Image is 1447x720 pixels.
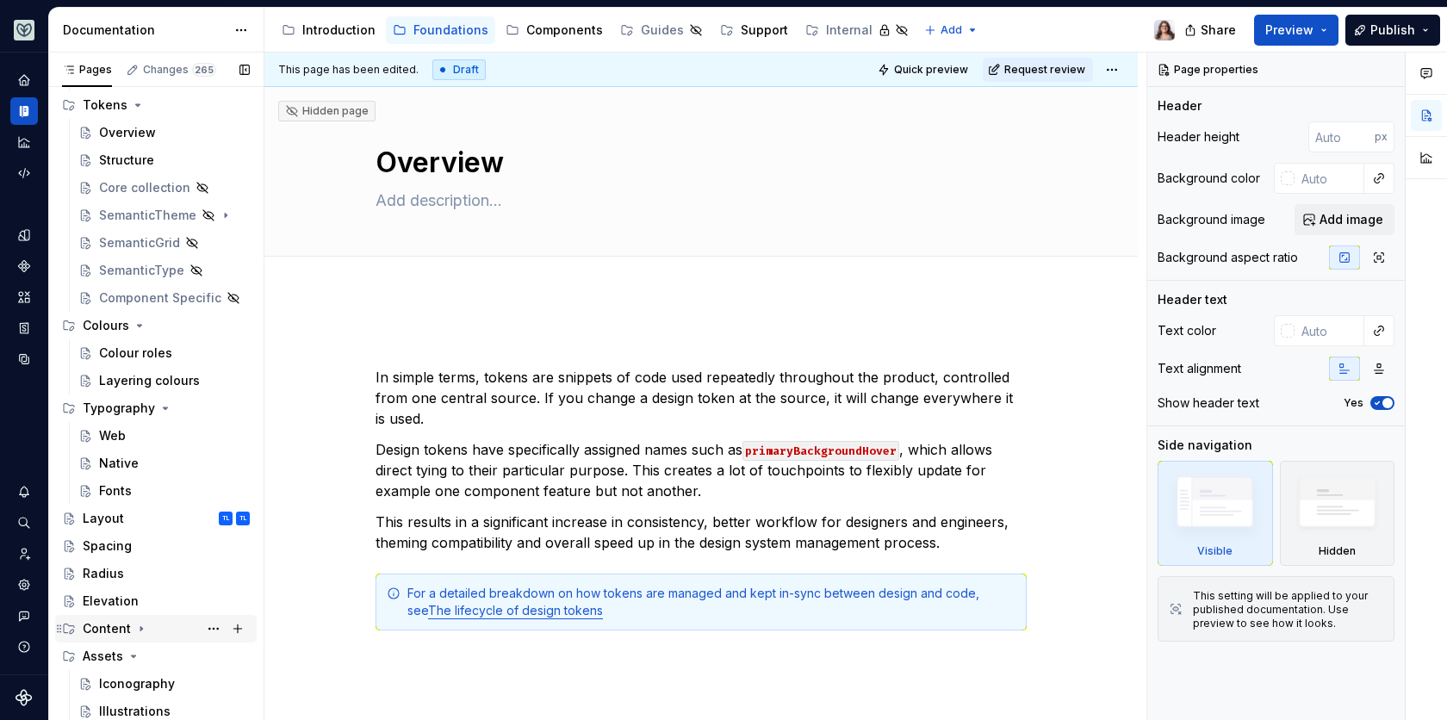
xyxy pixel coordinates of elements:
a: Introduction [275,16,382,44]
div: SemanticType [99,262,184,279]
input: Auto [1295,163,1364,194]
div: Page tree [275,13,916,47]
div: Hidden [1319,544,1356,558]
div: Elevation [83,593,139,610]
a: Web [71,422,257,450]
div: Radius [83,565,124,582]
a: Core collection [71,174,257,202]
div: This setting will be applied to your published documentation. Use preview to see how it looks. [1193,589,1383,630]
a: Elevation [55,587,257,615]
div: Content [83,620,131,637]
div: Assets [83,648,123,665]
a: Design tokens [10,221,38,249]
div: Background image [1158,211,1265,228]
span: Preview [1265,22,1313,39]
p: In simple terms, tokens are snippets of code used repeatedly throughout the product, controlled f... [376,367,1027,429]
p: Design tokens have specifically assigned names such as , which allows direct tying to their parti... [376,439,1027,501]
div: TL [222,510,229,527]
div: Background aspect ratio [1158,249,1298,266]
button: Quick preview [873,58,976,82]
div: Structure [99,152,154,169]
a: Internal [798,16,916,44]
img: 256e2c79-9abd-4d59-8978-03feab5a3943.png [14,20,34,40]
a: Radius [55,560,257,587]
div: Tokens [55,91,257,119]
div: Changes [143,63,216,77]
input: Auto [1308,121,1375,152]
button: Preview [1254,15,1338,46]
a: Structure [71,146,257,174]
div: Fonts [99,482,132,500]
button: Request review [983,58,1093,82]
div: Side navigation [1158,437,1252,454]
div: Contact support [10,602,38,630]
div: Draft [432,59,486,80]
a: Guides [613,16,710,44]
a: Component Specific [71,284,257,312]
div: Header text [1158,291,1227,308]
span: Share [1201,22,1236,39]
div: Show header text [1158,394,1259,412]
a: Documentation [10,97,38,125]
p: px [1375,130,1388,144]
div: Text color [1158,322,1216,339]
div: Storybook stories [10,314,38,342]
span: Add [941,23,962,37]
div: SemanticGrid [99,234,180,251]
a: Code automation [10,159,38,187]
a: Home [10,66,38,94]
a: Analytics [10,128,38,156]
span: This page has been edited. [278,63,419,77]
textarea: Overview [372,142,1023,183]
span: Publish [1370,22,1415,39]
button: Add image [1295,204,1394,235]
div: Visible [1158,461,1273,566]
div: Web [99,427,126,444]
a: Invite team [10,540,38,568]
div: Overview [99,124,156,141]
a: Support [713,16,795,44]
a: SemanticGrid [71,229,257,257]
div: Background color [1158,170,1260,187]
div: TL [239,510,246,527]
button: Search ⌘K [10,509,38,537]
svg: Supernova Logo [16,689,33,706]
a: Colour roles [71,339,257,367]
div: Header [1158,97,1202,115]
img: Brittany Hogg [1154,20,1175,40]
a: Assets [10,283,38,311]
div: Tokens [83,96,127,114]
span: Request review [1004,63,1085,77]
a: Data sources [10,345,38,373]
div: Colours [55,312,257,339]
div: Assets [55,642,257,670]
div: Header height [1158,128,1239,146]
label: Yes [1344,396,1363,410]
code: primaryBackgroundHover [742,441,899,461]
div: Components [10,252,38,280]
div: Introduction [302,22,376,39]
div: Support [741,22,788,39]
div: SemanticTheme [99,207,196,224]
div: Typography [55,394,257,422]
div: Visible [1197,544,1233,558]
div: Content [55,615,257,642]
div: Foundations [413,22,488,39]
a: Fonts [71,477,257,505]
div: Internal [826,22,873,39]
button: Add [919,18,984,42]
a: Settings [10,571,38,599]
div: Core collection [99,179,190,196]
div: Colours [83,317,129,334]
div: Documentation [63,22,226,39]
div: Component Specific [99,289,221,307]
a: Overview [71,119,257,146]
